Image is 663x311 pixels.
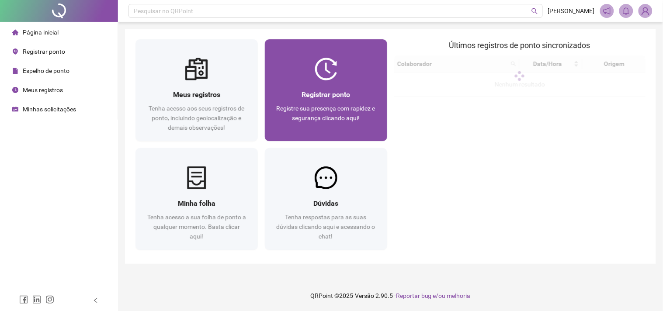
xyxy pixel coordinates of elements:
span: Minhas solicitações [23,106,76,113]
span: schedule [12,106,18,112]
span: environment [12,48,18,55]
span: Minha folha [178,199,215,207]
a: Registrar pontoRegistre sua presença com rapidez e segurança clicando aqui! [265,39,387,141]
span: search [531,8,538,14]
span: Dúvidas [313,199,338,207]
span: home [12,29,18,35]
span: Registrar ponto [302,90,350,99]
span: Tenha respostas para as suas dúvidas clicando aqui e acessando o chat! [277,214,375,240]
span: Reportar bug e/ou melhoria [396,292,471,299]
span: facebook [19,295,28,304]
span: Registre sua presença com rapidez e segurança clicando aqui! [277,105,375,121]
span: left [93,297,99,304]
span: Página inicial [23,29,59,36]
img: 83500 [639,4,652,17]
footer: QRPoint © 2025 - 2.90.5 - [118,280,663,311]
span: Registrar ponto [23,48,65,55]
span: Tenha acesso a sua folha de ponto a qualquer momento. Basta clicar aqui! [147,214,246,240]
span: notification [603,7,611,15]
span: clock-circle [12,87,18,93]
span: Espelho de ponto [23,67,69,74]
span: Meus registros [173,90,220,99]
span: Tenha acesso aos seus registros de ponto, incluindo geolocalização e demais observações! [149,105,244,131]
span: Últimos registros de ponto sincronizados [449,41,590,50]
span: Versão [355,292,374,299]
span: Meus registros [23,86,63,93]
a: DúvidasTenha respostas para as suas dúvidas clicando aqui e acessando o chat! [265,148,387,250]
span: instagram [45,295,54,304]
span: linkedin [32,295,41,304]
span: bell [622,7,630,15]
a: Meus registrosTenha acesso aos seus registros de ponto, incluindo geolocalização e demais observa... [135,39,258,141]
a: Minha folhaTenha acesso a sua folha de ponto a qualquer momento. Basta clicar aqui! [135,148,258,250]
span: file [12,68,18,74]
span: [PERSON_NAME] [548,6,595,16]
